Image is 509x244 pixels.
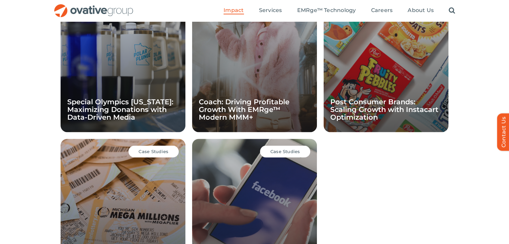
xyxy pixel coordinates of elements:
a: OG_Full_horizontal_RGB [54,3,134,10]
a: Impact [224,7,244,14]
a: Search [449,7,455,14]
a: Services [259,7,282,14]
a: Careers [371,7,393,14]
a: EMRge™ Technology [297,7,356,14]
a: Special Olympics [US_STATE]: Maximizing Donations with Data-Driven Media [67,98,173,121]
a: About Us [408,7,434,14]
a: Coach: Driving Profitable Growth With EMRge™ Modern MMM+ [199,98,289,121]
a: Post Consumer Brands: Scaling Growth with Instacart Optimization [330,98,438,121]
